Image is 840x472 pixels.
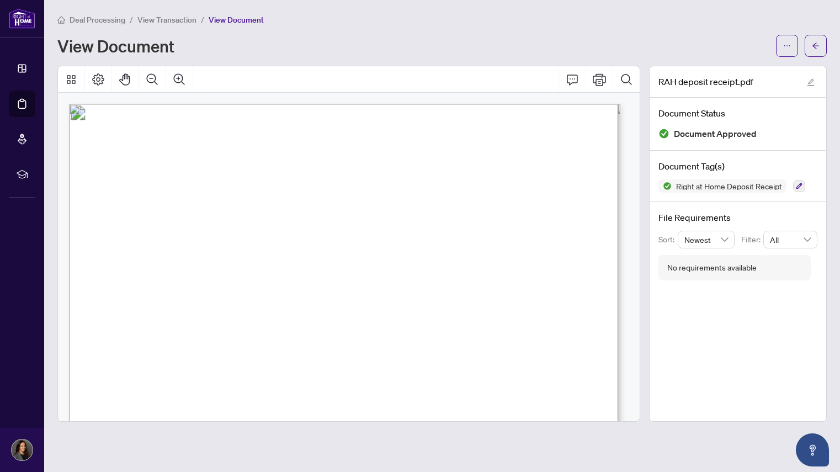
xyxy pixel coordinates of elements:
[658,179,672,193] img: Status Icon
[672,182,786,190] span: Right at Home Deposit Receipt
[741,234,763,246] p: Filter:
[57,37,174,55] h1: View Document
[807,78,815,86] span: edit
[9,8,35,29] img: logo
[796,433,829,466] button: Open asap
[684,231,729,248] span: Newest
[667,262,757,274] div: No requirements available
[770,231,811,248] span: All
[70,15,125,25] span: Deal Processing
[658,211,817,224] h4: File Requirements
[674,126,757,141] span: Document Approved
[658,107,817,120] h4: Document Status
[209,15,264,25] span: View Document
[130,13,133,26] li: /
[658,234,678,246] p: Sort:
[201,13,204,26] li: /
[812,42,820,50] span: arrow-left
[658,160,817,173] h4: Document Tag(s)
[137,15,196,25] span: View Transaction
[57,16,65,24] span: home
[12,439,33,460] img: Profile Icon
[783,42,791,50] span: ellipsis
[658,128,669,139] img: Document Status
[658,75,753,88] span: RAH deposit receipt.pdf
